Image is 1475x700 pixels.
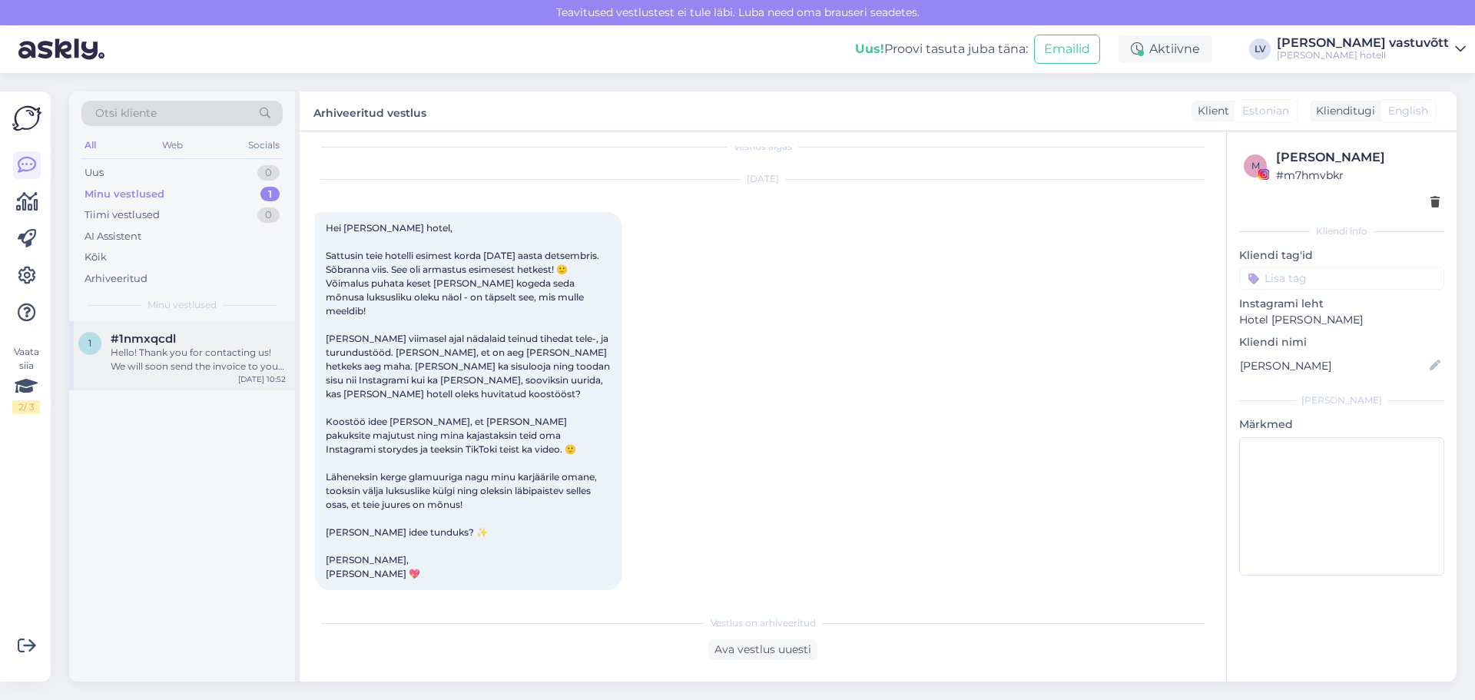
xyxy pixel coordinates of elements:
button: Emailid [1034,35,1100,64]
div: All [81,135,99,155]
div: Vestlus algas [315,140,1211,154]
div: Uus [85,165,104,181]
div: Vaata siia [12,345,40,414]
span: Minu vestlused [147,298,217,312]
p: Kliendi nimi [1239,334,1444,350]
div: 1 [260,187,280,202]
span: 1 [88,337,91,349]
div: Minu vestlused [85,187,164,202]
span: English [1388,103,1428,119]
label: Arhiveeritud vestlus [313,101,426,121]
span: Estonian [1242,103,1289,119]
div: LV [1249,38,1271,60]
span: Hei [PERSON_NAME] hotel, Sattusin teie hotelli esimest korda [DATE] aasta detsembris. Sõbranna vi... [326,222,612,579]
p: Instagrami leht [1239,296,1444,312]
div: 2 / 3 [12,400,40,414]
div: Socials [245,135,283,155]
div: [DATE] 10:52 [238,373,286,385]
div: AI Assistent [85,229,141,244]
div: 0 [257,207,280,223]
div: # m7hmvbkr [1276,167,1440,184]
input: Lisa tag [1239,267,1444,290]
input: Lisa nimi [1240,357,1427,374]
div: Klient [1192,103,1229,119]
p: Kliendi tag'id [1239,247,1444,264]
img: Askly Logo [12,104,41,133]
div: [PERSON_NAME] [1239,393,1444,407]
div: Klienditugi [1310,103,1375,119]
div: Aktiivne [1119,35,1212,63]
span: Vestlus on arhiveeritud [711,616,816,630]
div: Arhiveeritud [85,271,147,287]
div: Proovi tasuta juba täna: [855,40,1028,58]
div: Hello! Thank you for contacting us! We will soon send the invoice to you email: [EMAIL_ADDRESS][D... [111,346,286,373]
div: [PERSON_NAME] vastuvõtt [1277,37,1449,49]
p: Märkmed [1239,416,1444,433]
div: Kõik [85,250,107,265]
div: 0 [257,165,280,181]
div: Ava vestlus uuesti [708,639,817,660]
span: Otsi kliente [95,105,157,121]
div: [DATE] [315,172,1211,186]
div: Kliendi info [1239,224,1444,238]
span: 21:51 [320,591,377,602]
a: [PERSON_NAME] vastuvõtt[PERSON_NAME] hotell [1277,37,1466,61]
div: [PERSON_NAME] hotell [1277,49,1449,61]
span: m [1251,160,1260,171]
div: Web [159,135,186,155]
p: Hotel [PERSON_NAME] [1239,312,1444,328]
b: Uus! [855,41,884,56]
div: [PERSON_NAME] [1276,148,1440,167]
div: Tiimi vestlused [85,207,160,223]
span: #1nmxqcdl [111,332,176,346]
